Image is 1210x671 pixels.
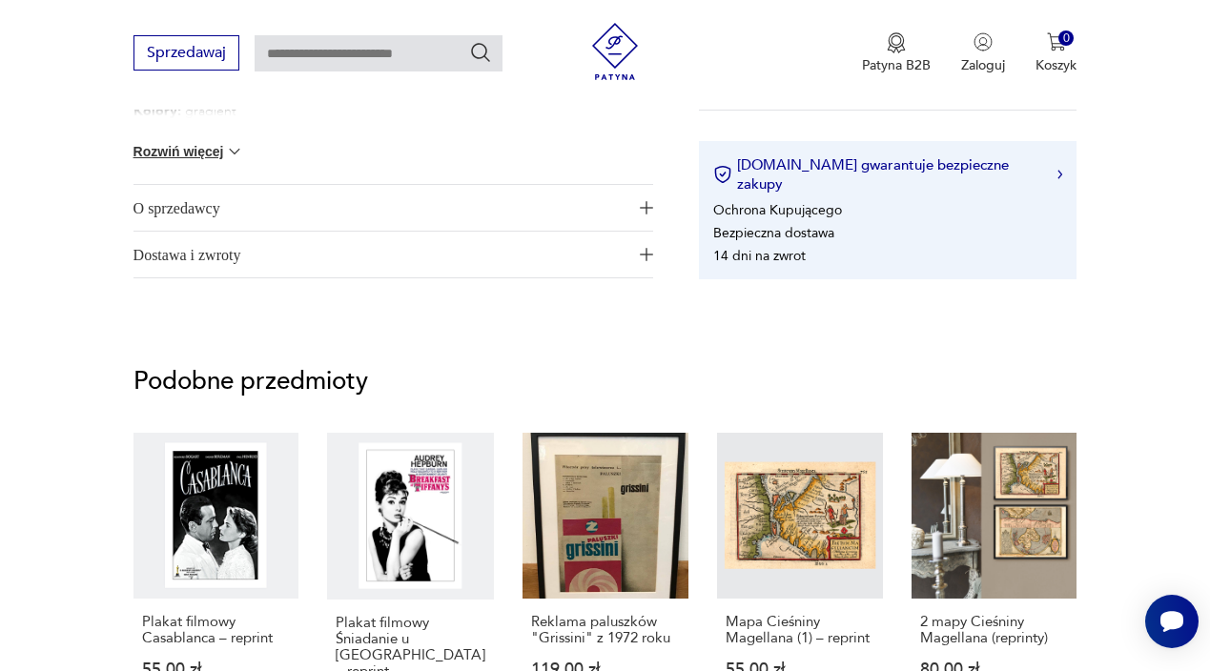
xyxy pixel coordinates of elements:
[1057,170,1063,179] img: Ikona strzałki w prawo
[142,614,291,646] p: Plakat filmowy Casablanca – reprint
[920,614,1069,646] p: 2 mapy Cieśniny Magellana (reprinty)
[862,56,931,74] p: Patyna B2B
[974,32,993,51] img: Ikonka użytkownika
[531,614,680,646] p: Reklama paluszków "Grissini" z 1972 roku
[586,23,644,80] img: Patyna - sklep z meblami i dekoracjami vintage
[887,32,906,53] img: Ikona medalu
[133,142,244,161] button: Rozwiń więcej
[133,48,239,61] a: Sprzedawaj
[640,201,653,214] img: Ikona plusa
[640,248,653,261] img: Ikona plusa
[133,185,654,231] button: Ikona plusaO sprzedawcy
[1145,595,1199,648] iframe: Smartsupp widget button
[713,165,732,184] img: Ikona certyfikatu
[713,200,842,218] li: Ochrona Kupującego
[713,223,834,241] li: Bezpieczna dostawa
[133,35,239,71] button: Sprzedawaj
[961,56,1005,74] p: Zaloguj
[1047,32,1066,51] img: Ikona koszyka
[469,41,492,64] button: Szukaj
[961,32,1005,74] button: Zaloguj
[133,370,1077,393] p: Podobne przedmioty
[225,142,244,161] img: chevron down
[133,99,424,123] p: gradient
[713,246,806,264] li: 14 dni na zwrot
[1058,30,1075,47] div: 0
[713,155,1062,193] button: [DOMAIN_NAME] gwarantuje bezpieczne zakupy
[862,32,931,74] a: Ikona medaluPatyna B2B
[133,232,627,277] span: Dostawa i zwroty
[1036,56,1077,74] p: Koszyk
[726,614,874,646] p: Mapa Cieśniny Magellana (1) – reprint
[133,185,627,231] span: O sprzedawcy
[133,102,181,120] b: Kolory :
[133,232,654,277] button: Ikona plusaDostawa i zwroty
[862,32,931,74] button: Patyna B2B
[1036,32,1077,74] button: 0Koszyk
